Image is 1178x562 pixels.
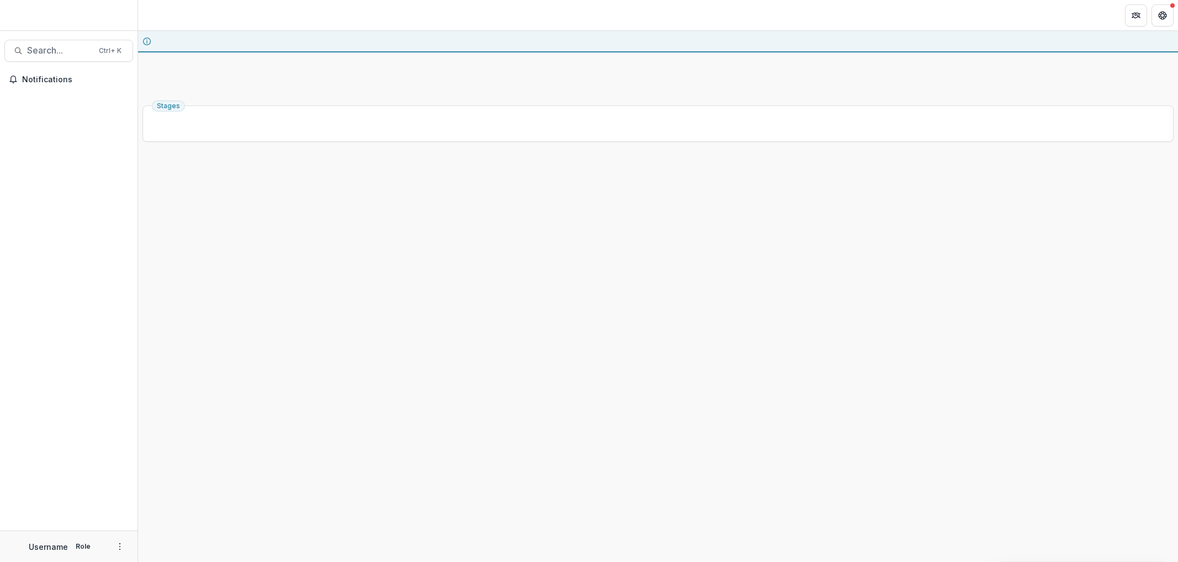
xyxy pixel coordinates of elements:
[1151,4,1174,26] button: Get Help
[157,102,180,110] span: Stages
[4,40,133,62] button: Search...
[1125,4,1147,26] button: Partners
[29,541,68,553] p: Username
[22,75,129,84] span: Notifications
[72,542,94,552] p: Role
[4,71,133,88] button: Notifications
[113,540,126,553] button: More
[97,45,124,57] div: Ctrl + K
[27,45,92,56] span: Search...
